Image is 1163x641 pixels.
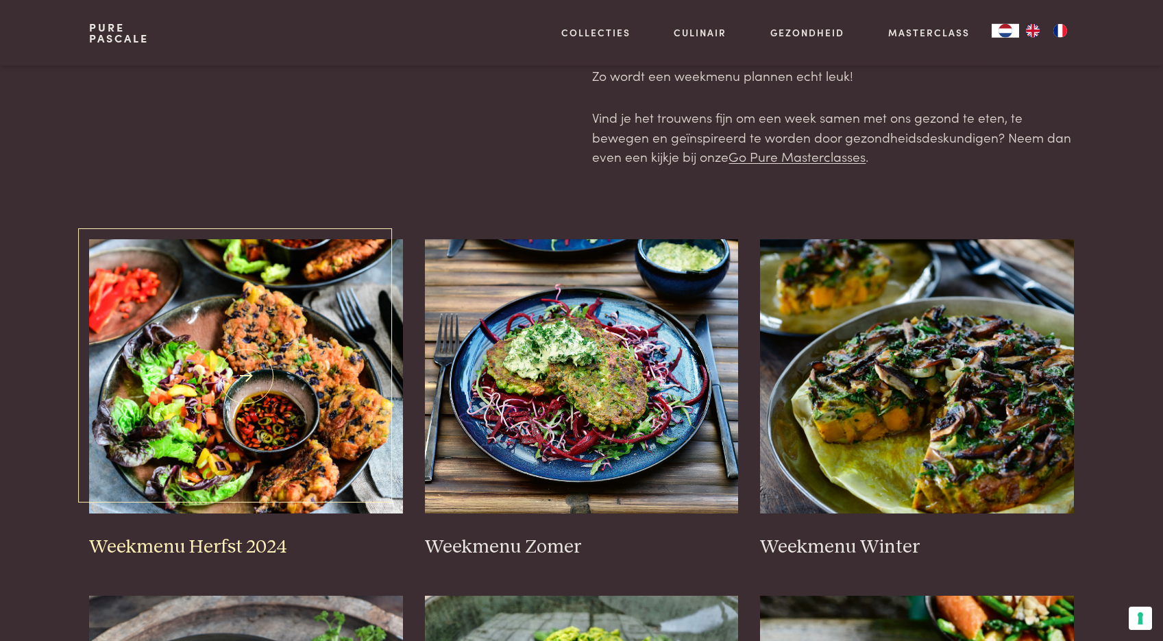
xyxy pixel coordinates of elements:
[592,108,1073,167] p: Vind je het trouwens fijn om een week samen met ons gezond te eten, te bewegen en geïnspireerd te...
[1019,24,1074,38] ul: Language list
[760,535,1074,559] h3: Weekmenu Winter
[770,25,844,40] a: Gezondheid
[89,22,149,44] a: PurePascale
[425,239,739,559] a: Weekmenu Zomer Weekmenu Zomer
[425,535,739,559] h3: Weekmenu Zomer
[89,239,403,513] img: Weekmenu Herfst 2024
[1019,24,1046,38] a: EN
[992,24,1019,38] a: NL
[992,24,1074,38] aside: Language selected: Nederlands
[760,239,1074,513] img: Weekmenu Winter
[674,25,726,40] a: Culinair
[760,239,1074,559] a: Weekmenu Winter Weekmenu Winter
[1046,24,1074,38] a: FR
[1129,607,1152,630] button: Uw voorkeuren voor toestemming voor trackingtechnologieën
[888,25,970,40] a: Masterclass
[425,239,739,513] img: Weekmenu Zomer
[992,24,1019,38] div: Language
[729,147,866,165] a: Go Pure Masterclasses
[592,47,1073,86] p: Geen gedoe meer met zelfgeschreven boodschappenlijstjes die verloren gaan. Zo wordt een weekmenu ...
[561,25,631,40] a: Collecties
[89,535,403,559] h3: Weekmenu Herfst 2024
[89,239,403,559] a: Weekmenu Herfst 2024 Weekmenu Herfst 2024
